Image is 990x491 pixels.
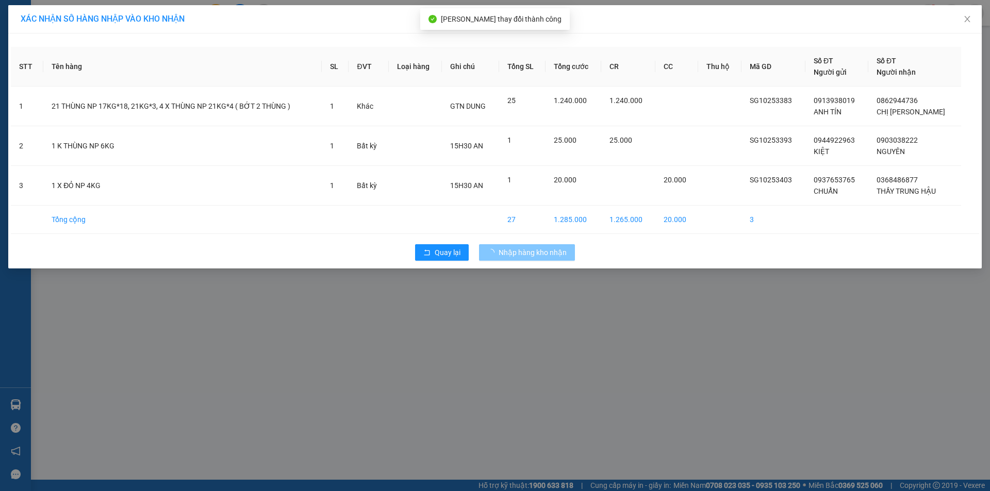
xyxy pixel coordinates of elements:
[67,9,92,20] span: Nhận:
[450,142,483,150] span: 15H30 AN
[389,47,442,87] th: Loại hàng
[499,206,546,234] td: 27
[330,181,334,190] span: 1
[507,96,516,105] span: 25
[814,57,833,65] span: Số ĐT
[814,96,855,105] span: 0913938019
[741,47,805,87] th: Mã GD
[435,247,460,258] span: Quay lại
[655,206,698,234] td: 20.000
[21,14,185,24] span: XÁC NHẬN SỐ HÀNG NHẬP VÀO KHO NHẬN
[349,47,388,87] th: ĐVT
[546,206,601,234] td: 1.285.000
[11,166,43,206] td: 3
[499,47,546,87] th: Tổng SL
[609,136,632,144] span: 25.000
[428,15,437,23] span: check-circle
[349,87,388,126] td: Khác
[554,176,576,184] span: 20.000
[664,176,686,184] span: 20.000
[750,96,792,105] span: SG10253383
[554,136,576,144] span: 25.000
[11,126,43,166] td: 2
[814,68,847,76] span: Người gửi
[877,136,918,144] span: 0903038222
[322,47,349,87] th: SL
[601,47,655,87] th: CR
[9,9,60,33] div: Bến Tre
[43,87,322,126] td: 21 THÙNG NP 17KG*18, 21KG*3, 4 X THÙNG NP 21KG*4 ( BỚT 2 THÙNG )
[601,206,655,234] td: 1.265.000
[698,47,741,87] th: Thu hộ
[750,136,792,144] span: SG10253393
[43,126,322,166] td: 1 K THÙNG NP 6KG
[9,66,150,92] div: Tên hàng: 1 X TRANG 5 KG - ĐỒ SAMCO ( : 1 )
[43,47,322,87] th: Tên hàng
[499,247,567,258] span: Nhập hàng kho nhận
[9,10,25,21] span: Gửi:
[814,187,838,195] span: CHUẨN
[877,57,896,65] span: Số ĐT
[877,108,945,116] span: CHỊ [PERSON_NAME]
[9,33,60,58] div: CHÚ TUẤN NX
[507,176,511,184] span: 1
[877,96,918,105] span: 0862944736
[450,102,486,110] span: GTN DUNG
[330,102,334,110] span: 1
[442,47,499,87] th: Ghi chú
[814,147,829,156] span: KIỆT
[67,32,150,44] div: SẾP THUỶ
[877,176,918,184] span: 0368486877
[11,47,43,87] th: STT
[877,147,905,156] span: NGUYÊN
[450,181,483,190] span: 15H30 AN
[814,176,855,184] span: 0937653765
[43,206,322,234] td: Tổng cộng
[67,9,150,32] div: [PERSON_NAME]
[554,96,587,105] span: 1.240.000
[546,47,601,87] th: Tổng cước
[741,206,805,234] td: 3
[43,166,322,206] td: 1 X ĐỎ NP 4KG
[349,126,388,166] td: Bất kỳ
[487,249,499,256] span: loading
[814,108,841,116] span: ANH TÍN
[349,166,388,206] td: Bất kỳ
[814,136,855,144] span: 0944922963
[963,15,971,23] span: close
[479,244,575,261] button: Nhập hàng kho nhận
[750,176,792,184] span: SG10253403
[507,136,511,144] span: 1
[655,47,698,87] th: CC
[609,96,642,105] span: 1.240.000
[953,5,982,34] button: Close
[441,15,562,23] span: [PERSON_NAME] thay đổi thành công
[877,187,936,195] span: THẦY TRUNG HẬU
[415,244,469,261] button: rollbackQuay lại
[877,68,916,76] span: Người nhận
[330,142,334,150] span: 1
[11,87,43,126] td: 1
[423,249,431,257] span: rollback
